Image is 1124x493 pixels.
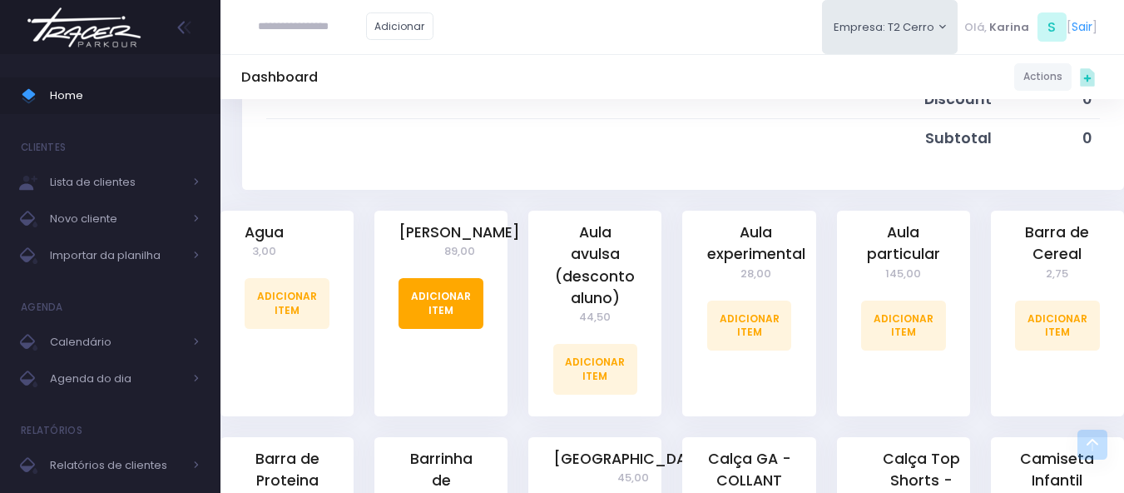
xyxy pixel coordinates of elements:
a: Aula particular [861,222,946,266]
span: Olá, [964,19,987,36]
span: 145,00 [861,266,946,282]
a: Camiseta Infantil [1015,448,1100,492]
div: [ ] [958,8,1103,46]
a: Adicionar Item [861,301,946,351]
td: 0 [999,80,1099,119]
a: Adicionar Item [399,278,483,328]
td: Subtotal [670,119,999,157]
a: Barra de Proteina [245,448,329,492]
span: Importar da planilha [50,245,183,266]
h5: Dashboard [241,69,318,86]
a: Aula experimental [707,222,805,266]
a: Adicionar Item [707,301,792,351]
span: Agenda do dia [50,368,183,390]
h4: Agenda [21,291,63,324]
h4: Clientes [21,131,66,164]
a: Adicionar Item [553,344,638,394]
span: Lista de clientes [50,172,183,193]
span: Karina [989,19,1029,36]
span: Relatórios de clientes [50,455,183,476]
span: S [1037,12,1067,42]
span: 3,00 [245,243,284,260]
span: 44,50 [553,309,638,326]
a: Barra de Cereal [1015,222,1100,266]
h4: Relatórios [21,414,82,447]
a: Adicionar [366,12,434,40]
span: 28,00 [707,266,805,282]
td: Discount [670,80,999,119]
span: Home [50,85,200,107]
span: Calendário [50,331,183,353]
a: Sair [1072,18,1092,36]
span: Novo cliente [50,208,183,230]
a: Aula avulsa (desconto aluno) [553,222,638,309]
a: Agua [245,222,284,243]
a: Actions [1014,63,1072,91]
a: [PERSON_NAME] [399,222,520,243]
a: Adicionar Item [245,278,329,328]
span: 89,00 [399,243,520,260]
td: 0 [999,119,1099,157]
a: [GEOGRAPHIC_DATA] [553,448,713,470]
span: 2,75 [1015,266,1100,282]
a: Adicionar Item [1015,301,1100,351]
span: 45,00 [553,470,713,486]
